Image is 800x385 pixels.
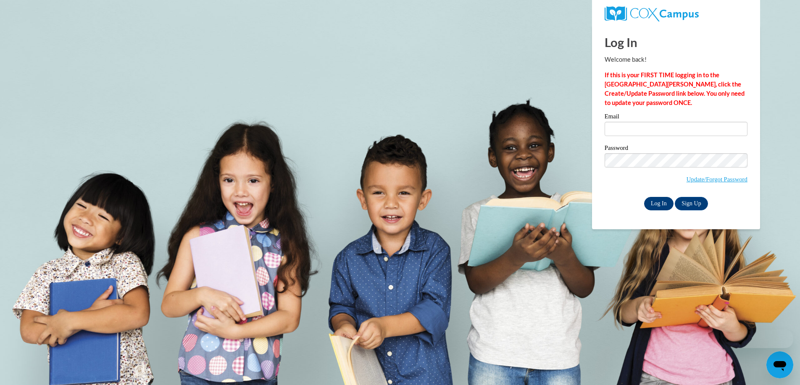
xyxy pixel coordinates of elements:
input: Log In [644,197,674,210]
label: Email [605,113,747,122]
p: Welcome back! [605,55,747,64]
a: COX Campus [605,6,747,21]
img: COX Campus [605,6,699,21]
strong: If this is your FIRST TIME logging in to the [GEOGRAPHIC_DATA][PERSON_NAME], click the Create/Upd... [605,71,745,106]
iframe: Message from company [728,330,793,348]
h1: Log In [605,34,747,51]
a: Update/Forgot Password [687,176,747,183]
label: Password [605,145,747,153]
a: Sign Up [675,197,708,210]
iframe: Button to launch messaging window [766,351,793,378]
